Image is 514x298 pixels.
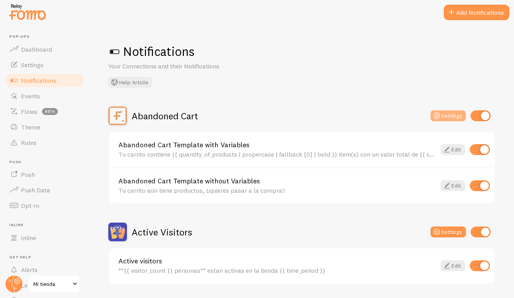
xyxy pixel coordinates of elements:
span: Settings [21,61,43,69]
span: Flows [21,108,37,115]
span: Theme [21,123,40,131]
a: Dashboard [5,42,85,57]
h2: Abandoned Cart [132,110,198,122]
span: Inline [21,234,36,242]
span: Rules [21,139,36,146]
span: beta [42,108,58,115]
span: Mi tienda [33,279,70,289]
a: Active visitors [118,258,436,265]
h2: Active Visitors [132,226,192,238]
a: Push [5,167,85,182]
a: Notifications [5,73,85,88]
div: Tu carrito contiene {{ quantity_of_products | propercase | fallback [0] | bold }} item(s) con un ... [118,151,436,158]
span: Get Help [9,255,85,260]
div: Tu carrito aún tiene productos, ¿quieres pasar a la compra? [118,187,436,194]
span: Opt-In [21,202,39,209]
a: Opt-In [5,198,85,213]
button: Settings [431,110,466,121]
button: Settings [431,227,466,237]
a: Alerts [5,262,85,277]
a: Mi tienda [28,275,80,293]
span: Push Data [21,186,50,194]
img: fomo-relay-logo-orange.svg [8,2,47,22]
a: Abandoned Cart Template with Variables [118,141,436,148]
a: Settings [5,57,85,73]
button: Help Article [108,77,152,88]
span: Dashboard [21,45,52,53]
a: Edit [441,260,465,271]
span: Push [9,160,85,165]
h1: Notifications [108,44,495,59]
a: Events [5,88,85,104]
p: Your Connections and their Notifications [108,62,295,71]
img: Active Visitors [108,223,127,241]
a: Edit [441,144,465,155]
a: Abandoned Cart Template without Variables [118,178,436,185]
a: Rules [5,135,85,150]
img: Abandoned Cart [108,106,127,125]
a: Theme [5,119,85,135]
a: Inline [5,230,85,246]
span: Alerts [21,266,38,274]
span: Inline [9,223,85,228]
a: Flows beta [5,104,85,119]
a: Edit [441,180,465,191]
span: Pop-ups [9,34,85,39]
a: Push Data [5,182,85,198]
span: Push [21,171,35,178]
span: Events [21,92,40,100]
span: Notifications [21,77,56,84]
div: **{{ visitor_count }} personas** estan activas en la tienda {{ time_period }} [118,267,436,274]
